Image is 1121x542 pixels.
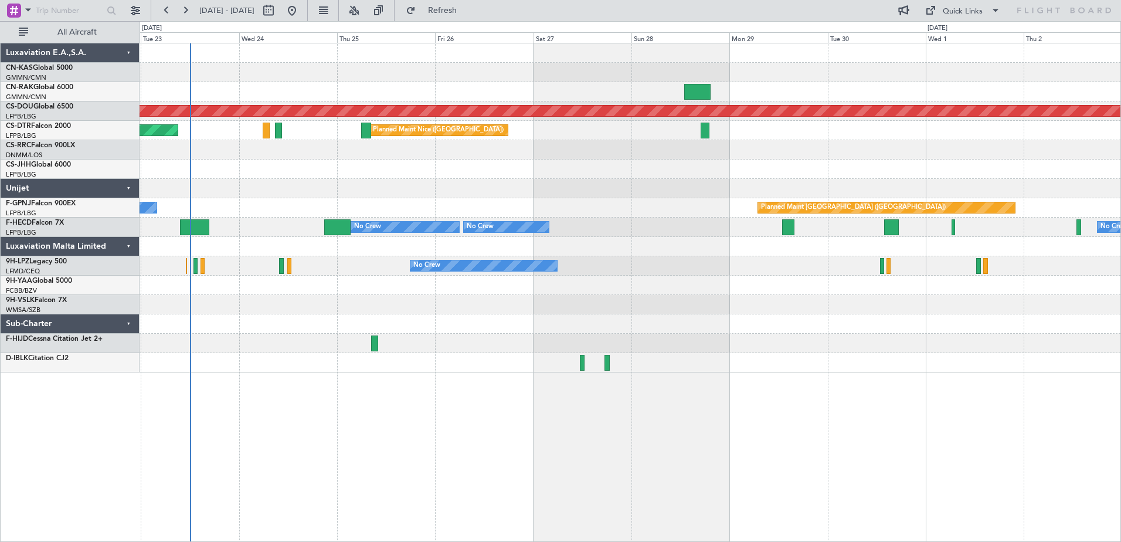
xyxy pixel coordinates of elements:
[6,103,73,110] a: CS-DOUGlobal 6500
[631,32,729,43] div: Sun 28
[6,336,103,343] a: F-HIJDCessna Citation Jet 2+
[6,355,28,362] span: D-IBLK
[729,32,827,43] div: Mon 29
[6,258,67,265] a: 9H-LPZLegacy 500
[6,306,40,314] a: WMSA/SZB
[6,219,32,226] span: F-HECD
[6,65,73,72] a: CN-KASGlobal 5000
[6,161,71,168] a: CS-JHHGlobal 6000
[6,200,76,207] a: F-GPNJFalcon 900EX
[6,142,31,149] span: CS-RRC
[337,32,435,43] div: Thu 25
[6,209,36,218] a: LFPB/LBG
[943,6,983,18] div: Quick Links
[13,23,127,42] button: All Aircraft
[6,123,31,130] span: CS-DTR
[199,5,254,16] span: [DATE] - [DATE]
[6,123,71,130] a: CS-DTRFalcon 2000
[354,218,381,236] div: No Crew
[6,297,67,304] a: 9H-VSLKFalcon 7X
[239,32,337,43] div: Wed 24
[6,103,33,110] span: CS-DOU
[435,32,533,43] div: Fri 26
[6,267,40,276] a: LFMD/CEQ
[373,121,504,139] div: Planned Maint Nice ([GEOGRAPHIC_DATA])
[6,297,35,304] span: 9H-VSLK
[6,258,29,265] span: 9H-LPZ
[6,355,69,362] a: D-IBLKCitation CJ2
[6,73,46,82] a: GMMN/CMN
[828,32,926,43] div: Tue 30
[6,200,31,207] span: F-GPNJ
[6,84,33,91] span: CN-RAK
[6,228,36,237] a: LFPB/LBG
[6,112,36,121] a: LFPB/LBG
[6,277,72,284] a: 9H-YAAGlobal 5000
[30,28,124,36] span: All Aircraft
[6,151,42,160] a: DNMM/LOS
[6,142,75,149] a: CS-RRCFalcon 900LX
[926,32,1024,43] div: Wed 1
[6,170,36,179] a: LFPB/LBG
[761,199,946,216] div: Planned Maint [GEOGRAPHIC_DATA] ([GEOGRAPHIC_DATA])
[400,1,471,20] button: Refresh
[6,131,36,140] a: LFPB/LBG
[6,336,28,343] span: F-HIJD
[413,257,440,275] div: No Crew
[6,161,31,168] span: CS-JHH
[6,219,64,226] a: F-HECDFalcon 7X
[418,6,467,15] span: Refresh
[467,218,494,236] div: No Crew
[6,84,73,91] a: CN-RAKGlobal 6000
[6,93,46,101] a: GMMN/CMN
[36,2,103,19] input: Trip Number
[928,23,947,33] div: [DATE]
[6,65,33,72] span: CN-KAS
[534,32,631,43] div: Sat 27
[919,1,1006,20] button: Quick Links
[141,32,239,43] div: Tue 23
[142,23,162,33] div: [DATE]
[6,286,37,295] a: FCBB/BZV
[6,277,32,284] span: 9H-YAA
